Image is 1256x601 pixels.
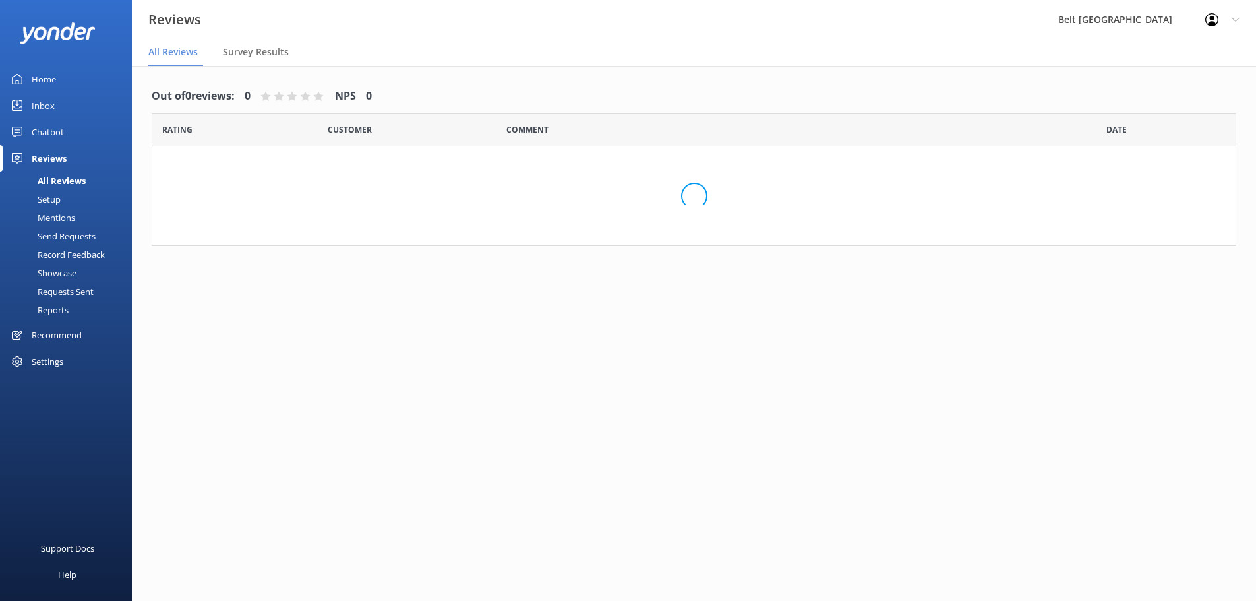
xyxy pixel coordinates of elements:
h4: 0 [366,88,372,105]
a: All Reviews [8,172,132,190]
div: Help [58,561,76,588]
span: Date [162,123,193,136]
div: Home [32,66,56,92]
span: All Reviews [148,46,198,59]
a: Record Feedback [8,245,132,264]
div: Requests Sent [8,282,94,301]
div: Setup [8,190,61,208]
a: Send Requests [8,227,132,245]
span: Date [1106,123,1127,136]
img: yonder-white-logo.png [20,22,96,44]
div: Recommend [32,322,82,348]
div: Inbox [32,92,55,119]
div: Reviews [32,145,67,172]
a: Setup [8,190,132,208]
a: Requests Sent [8,282,132,301]
h3: Reviews [148,9,201,30]
h4: 0 [245,88,251,105]
div: Mentions [8,208,75,227]
div: Showcase [8,264,76,282]
a: Reports [8,301,132,319]
div: Record Feedback [8,245,105,264]
span: Date [328,123,372,136]
span: Survey Results [223,46,289,59]
div: All Reviews [8,172,86,190]
h4: Out of 0 reviews: [152,88,235,105]
a: Showcase [8,264,132,282]
div: Support Docs [41,535,94,561]
a: Mentions [8,208,132,227]
div: Reports [8,301,69,319]
div: Chatbot [32,119,64,145]
h4: NPS [335,88,356,105]
div: Send Requests [8,227,96,245]
span: Question [506,123,549,136]
div: Settings [32,348,63,375]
